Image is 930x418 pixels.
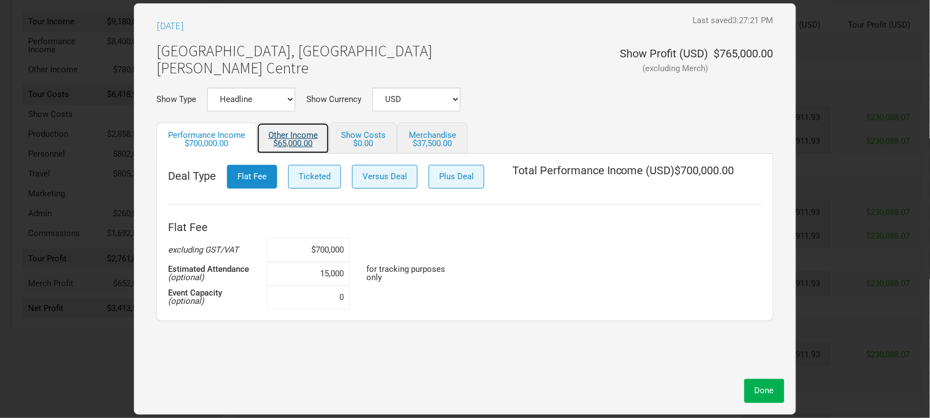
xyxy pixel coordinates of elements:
[363,172,407,181] span: Versus Deal
[366,262,466,286] td: for tracking purposes only
[299,172,331,181] span: Ticketed
[306,95,361,104] label: Show Currency
[156,20,184,31] h3: [DATE]
[227,165,277,189] button: Flat Fee
[352,165,418,189] button: Versus Deal
[341,140,386,148] div: $0.00
[429,165,484,189] button: Plus Deal
[755,385,774,395] span: Done
[268,140,318,148] div: $65,000.00
[237,172,267,181] span: Flat Fee
[168,296,204,306] em: (optional)
[168,264,249,274] strong: Estimated Attendance
[439,172,474,181] span: Plus Deal
[409,140,456,148] div: $37,500.00
[156,95,196,104] label: Show Type
[620,65,709,73] div: (excluding Merch)
[512,165,734,192] div: Total Performance Income ( USD ) $700,000.00
[168,288,222,298] strong: Event Capacity
[168,140,245,148] div: $700,000.00
[744,379,785,403] button: Done
[288,165,341,189] button: Ticketed
[709,48,774,71] div: $765,000.00
[156,42,432,77] h1: [GEOGRAPHIC_DATA], [GEOGRAPHIC_DATA] [PERSON_NAME] Centre
[329,122,397,154] a: Show Costs$0.00
[156,122,257,154] a: Performance Income$700,000.00
[257,122,329,154] a: Other Income$65,000.00
[168,170,216,181] span: Deal Type
[168,245,239,255] em: excluding GST/VAT
[397,122,468,154] a: Merchandise$37,500.00
[168,216,267,238] th: Flat Fee
[168,272,204,282] em: (optional)
[693,17,774,25] div: Last saved 3:27:21 PM
[620,48,709,59] div: Show Profit ( USD )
